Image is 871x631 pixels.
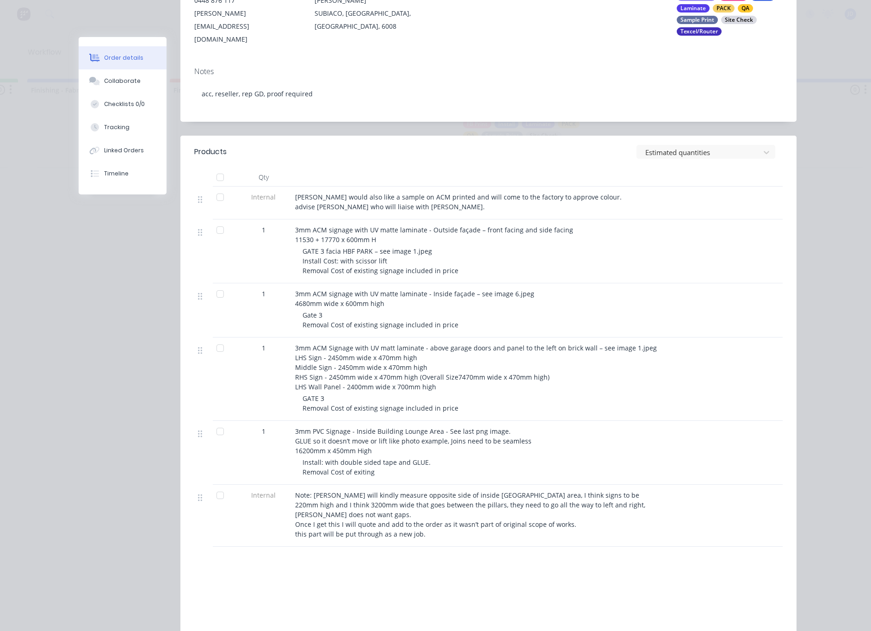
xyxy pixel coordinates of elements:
[194,7,300,46] div: [PERSON_NAME][EMAIL_ADDRESS][DOMAIN_NAME]
[721,16,757,24] div: Site Check
[295,344,661,391] span: 3mm ACM Signage with UV matt laminate - above garage doors and panel to the left on brick wall – ...
[79,162,167,185] button: Timeline
[194,67,783,76] div: Notes
[303,247,458,275] span: GATE 3 facia HBF PARK – see image 1.jpeg Install Cost: with scissor lift Removal Cost of existing...
[295,289,538,308] span: 3mm ACM signage with UV matte laminate - Inside façade – see image 6.jpeg 4680mm wide x 600mm high
[194,146,227,157] div: Products
[236,168,291,187] div: Qty
[79,46,167,69] button: Order details
[262,426,266,436] span: 1
[194,80,783,108] div: acc, reseller, rep GD, proof required
[104,54,143,62] div: Order details
[104,100,145,108] div: Checklists 0/0
[303,458,432,476] span: Install: with double sided tape and GLUE. Removal Cost of exiting
[315,7,420,33] div: SUBIACO, [GEOGRAPHIC_DATA], [GEOGRAPHIC_DATA], 6008
[677,27,722,36] div: Texcel/Router
[262,289,266,299] span: 1
[104,123,130,131] div: Tracking
[295,491,647,538] span: Note: [PERSON_NAME] will kindly measure opposite side of inside [GEOGRAPHIC_DATA] area, I think s...
[303,394,458,412] span: GATE 3 Removal Cost of existing signage included in price
[104,77,141,85] div: Collaborate
[738,4,753,12] div: QA
[295,193,622,211] span: [PERSON_NAME] would also like a sample on ACM printed and will come to the factory to approve col...
[295,225,573,244] span: 3mm ACM signage with UV matte laminate - Outside façade – front facing and side facing 11530 + 17...
[295,427,531,455] span: 3mm PVC Signage - Inside Building Lounge Area - See last png image. GLUE so it doesn’t move or li...
[79,69,167,93] button: Collaborate
[262,343,266,353] span: 1
[79,116,167,139] button: Tracking
[104,146,144,155] div: Linked Orders
[104,169,129,178] div: Timeline
[240,192,288,202] span: Internal
[677,16,718,24] div: Sample Print
[240,490,288,500] span: Internal
[303,311,458,329] span: Gate 3 Removal Cost of existing signage included in price
[713,4,735,12] div: PACK
[677,4,710,12] div: Laminate
[79,93,167,116] button: Checklists 0/0
[262,225,266,235] span: 1
[79,139,167,162] button: Linked Orders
